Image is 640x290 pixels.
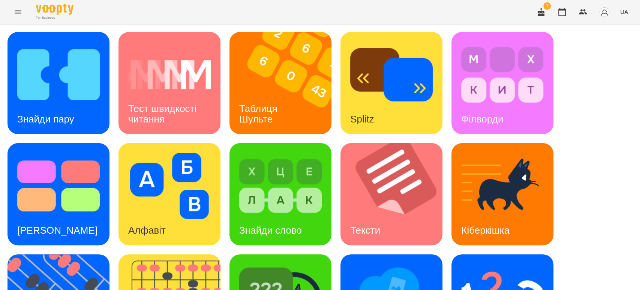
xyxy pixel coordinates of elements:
[17,153,100,219] img: Тест Струпа
[36,4,73,15] img: Voopty Logo
[229,32,341,134] img: Таблиця Шульте
[128,42,211,108] img: Тест швидкості читання
[340,143,452,245] img: Тексти
[229,143,331,245] a: Знайди словоЗнайди слово
[239,153,322,219] img: Знайди слово
[350,225,380,236] h3: Тексти
[461,153,544,219] img: Кіберкішка
[9,3,27,21] button: Menu
[118,143,220,245] a: АлфавітАлфавіт
[461,42,544,108] img: Філворди
[461,225,510,236] h3: Кіберкішка
[239,103,280,124] h3: Таблиця Шульте
[128,225,166,236] h3: Алфавіт
[340,143,442,245] a: ТекстиТексти
[451,143,553,245] a: КіберкішкаКіберкішка
[620,8,628,16] span: UA
[350,113,374,125] h3: Splitz
[7,143,109,245] a: Тест Струпа[PERSON_NAME]
[17,225,97,236] h3: [PERSON_NAME]
[451,32,553,134] a: ФілвордиФілворди
[239,225,302,236] h3: Знайди слово
[543,2,551,10] span: 1
[128,103,199,124] h3: Тест швидкості читання
[118,32,220,134] a: Тест швидкості читанняТест швидкості читання
[617,5,631,19] button: UA
[7,32,109,134] a: Знайди паруЗнайди пару
[229,32,331,134] a: Таблиця ШультеТаблиця Шульте
[461,113,503,125] h3: Філворди
[36,15,73,20] span: For Business
[350,42,433,108] img: Splitz
[599,7,610,17] img: avatar_s.png
[17,113,74,125] h3: Знайди пару
[128,153,211,219] img: Алфавіт
[17,42,100,108] img: Знайди пару
[340,32,442,134] a: SplitzSplitz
